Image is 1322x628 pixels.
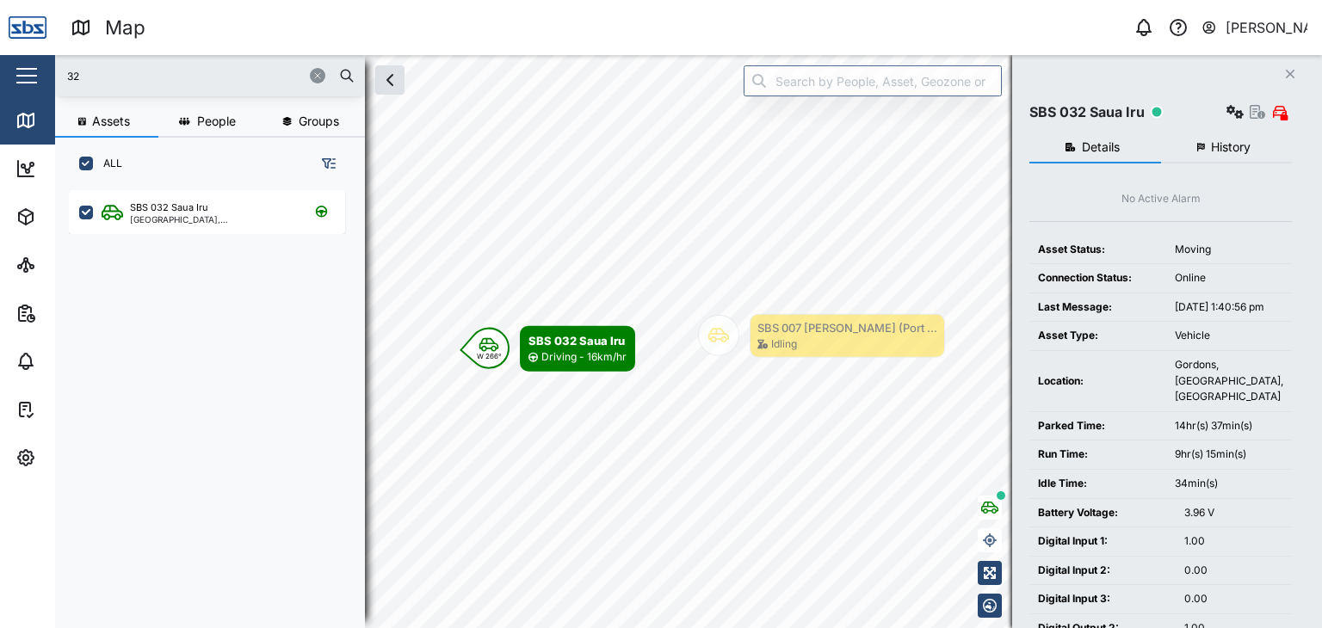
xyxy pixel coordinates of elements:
label: ALL [93,157,122,170]
div: Vehicle [1175,328,1283,344]
div: Battery Voltage: [1038,505,1167,521]
div: Driving - 16km/hr [541,349,627,366]
div: SBS 032 Saua Iru [130,200,208,215]
div: Settings [45,448,106,467]
canvas: Map [55,55,1322,628]
button: [PERSON_NAME] [1201,15,1308,40]
div: Dashboard [45,159,122,178]
div: No Active Alarm [1121,191,1201,207]
div: 3.96 V [1184,505,1283,521]
div: Map [45,111,83,130]
div: Digital Input 3: [1038,591,1167,607]
div: Idle Time: [1038,476,1158,492]
div: SBS 007 [PERSON_NAME] (Port ... [757,319,937,336]
div: Alarms [45,352,98,371]
div: [DATE] 1:40:56 pm [1175,299,1283,316]
div: Run Time: [1038,446,1158,463]
div: Gordons, [GEOGRAPHIC_DATA], [GEOGRAPHIC_DATA] [1175,357,1283,405]
div: Tasks [45,400,92,419]
span: Groups [299,115,339,127]
div: Parked Time: [1038,418,1158,434]
div: Connection Status: [1038,270,1158,286]
div: 9hr(s) 15min(s) [1175,446,1283,463]
div: Digital Input 2: [1038,563,1167,579]
div: 0.00 [1184,563,1283,579]
input: Search by People, Asset, Geozone or Place [744,65,1002,96]
div: Assets [45,207,98,226]
input: Search assets or drivers [65,63,355,89]
div: Location: [1038,373,1158,390]
div: Reports [45,304,103,323]
div: Map [105,13,145,43]
div: [PERSON_NAME] [1226,17,1308,39]
span: History [1211,141,1251,153]
img: Main Logo [9,9,46,46]
div: Idling [771,336,797,353]
div: Map marker [468,326,635,372]
div: 14hr(s) 37min(s) [1175,418,1283,434]
div: 1.00 [1184,533,1283,550]
div: 34min(s) [1175,476,1283,492]
div: 0.00 [1184,591,1283,607]
div: Sites [45,256,86,274]
div: W 266° [477,353,502,360]
div: SBS 032 Saua Iru [1029,102,1145,123]
div: Moving [1175,242,1283,258]
div: Online [1175,270,1283,286]
div: Asset Status: [1038,242,1158,258]
span: Details [1082,141,1120,153]
div: Map marker [698,314,945,358]
div: Last Message: [1038,299,1158,316]
div: [GEOGRAPHIC_DATA], [GEOGRAPHIC_DATA] [130,215,294,224]
div: grid [69,184,364,614]
div: Digital Input 1: [1038,533,1167,550]
div: Asset Type: [1038,328,1158,344]
span: People [197,115,236,127]
span: Assets [92,115,130,127]
div: SBS 032 Saua Iru [528,332,627,349]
